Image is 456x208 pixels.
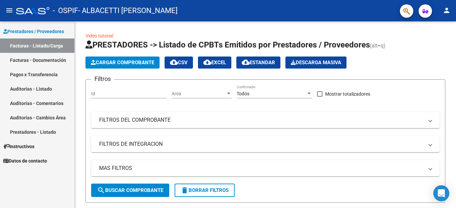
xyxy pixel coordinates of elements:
mat-icon: cloud_download [203,58,211,66]
mat-expansion-panel-header: MAS FILTROS [91,160,440,176]
span: Datos de contacto [3,157,47,165]
span: Prestadores / Proveedores [3,28,64,35]
button: CSV [165,57,193,69]
mat-panel-title: FILTROS DEL COMPROBANTE [99,116,424,124]
span: Instructivos [3,143,34,150]
span: EXCEL [203,60,226,66]
mat-icon: cloud_download [242,58,250,66]
mat-icon: person [443,6,451,14]
span: Borrar Filtros [181,187,229,193]
mat-icon: delete [181,186,189,194]
span: Mostrar totalizadores [325,90,370,98]
button: Estandar [236,57,280,69]
mat-icon: cloud_download [170,58,178,66]
span: Area [172,91,226,97]
button: Buscar Comprobante [91,184,169,197]
span: - ALBACETTI [PERSON_NAME] [78,3,178,18]
mat-expansion-panel-header: FILTROS DEL COMPROBANTE [91,112,440,128]
span: Descarga Masiva [291,60,341,66]
span: Todos [237,91,249,96]
button: Cargar Comprobante [85,57,160,69]
mat-expansion-panel-header: FILTROS DE INTEGRACION [91,136,440,152]
span: Cargar Comprobante [91,60,154,66]
h3: Filtros [91,74,114,84]
mat-icon: search [97,186,105,194]
button: Borrar Filtros [175,184,235,197]
span: PRESTADORES -> Listado de CPBTs Emitidos por Prestadores / Proveedores [85,40,370,49]
mat-panel-title: FILTROS DE INTEGRACION [99,140,424,148]
span: (alt+q) [370,42,386,49]
button: Descarga Masiva [285,57,347,69]
div: Open Intercom Messenger [433,185,449,201]
mat-icon: menu [5,6,13,14]
app-download-masive: Descarga masiva de comprobantes (adjuntos) [285,57,347,69]
span: Estandar [242,60,275,66]
span: - OSPIF [53,3,78,18]
span: CSV [170,60,188,66]
button: EXCEL [198,57,231,69]
a: Video tutorial [85,33,113,38]
mat-panel-title: MAS FILTROS [99,165,424,172]
span: Buscar Comprobante [97,187,163,193]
